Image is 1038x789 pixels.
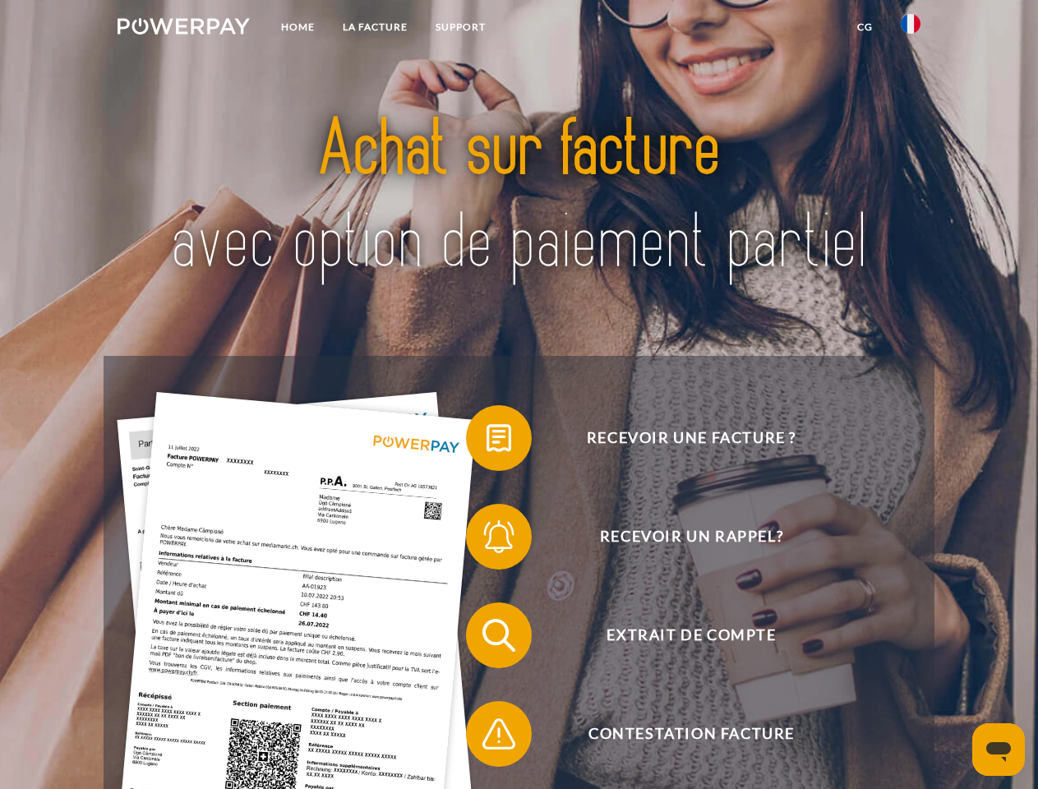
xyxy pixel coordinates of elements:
button: Extrait de compte [466,602,893,668]
img: logo-powerpay-white.svg [118,18,250,35]
a: Home [267,12,329,42]
a: LA FACTURE [329,12,422,42]
button: Recevoir une facture ? [466,405,893,471]
span: Contestation Facture [490,701,893,767]
img: title-powerpay_fr.svg [157,79,881,315]
span: Extrait de compte [490,602,893,668]
iframe: Bouton de lancement de la fenêtre de messagerie [972,723,1025,776]
img: qb_bell.svg [478,516,519,557]
a: Support [422,12,500,42]
span: Recevoir un rappel? [490,504,893,570]
img: fr [901,14,920,34]
img: qb_warning.svg [478,713,519,754]
button: Contestation Facture [466,701,893,767]
a: CG [843,12,887,42]
button: Recevoir un rappel? [466,504,893,570]
img: qb_search.svg [478,615,519,656]
span: Recevoir une facture ? [490,405,893,471]
img: qb_bill.svg [478,418,519,459]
